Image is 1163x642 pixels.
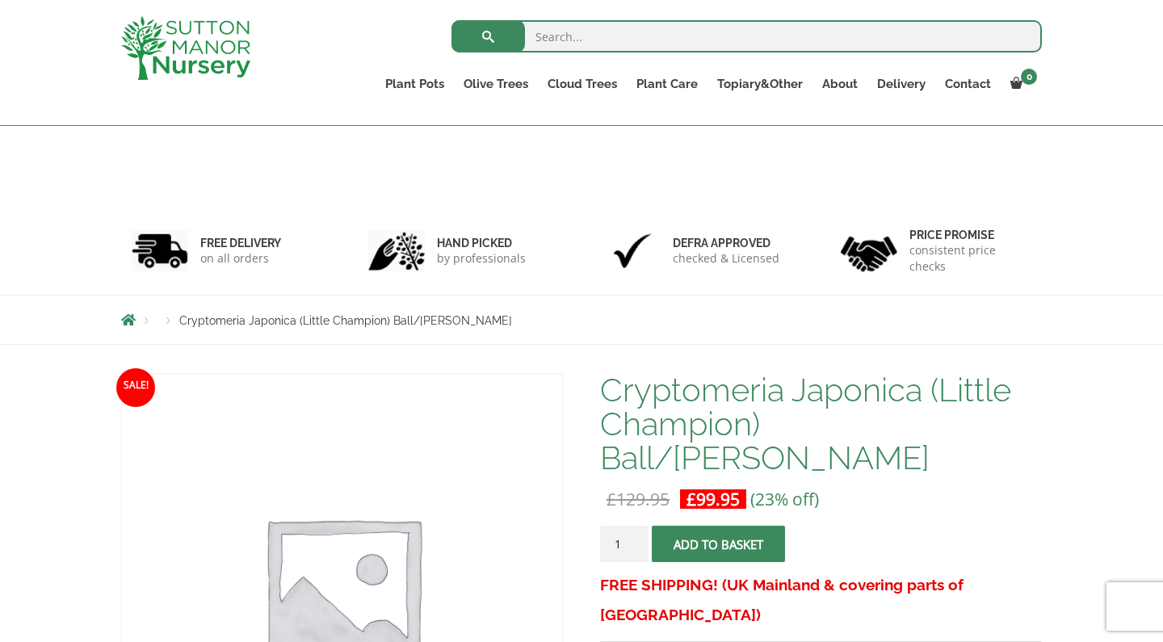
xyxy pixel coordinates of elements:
img: 2.jpg [368,230,425,271]
a: Olive Trees [454,73,538,95]
p: by professionals [437,250,526,266]
button: Add to basket [652,526,785,562]
span: £ [686,488,696,510]
a: 0 [1001,73,1042,95]
img: 3.jpg [604,230,661,271]
h3: FREE SHIPPING! (UK Mainland & covering parts of [GEOGRAPHIC_DATA]) [600,570,1042,630]
nav: Breadcrumbs [121,313,1042,326]
img: 4.jpg [841,226,897,275]
bdi: 99.95 [686,488,740,510]
p: checked & Licensed [673,250,779,266]
h6: Defra approved [673,236,779,250]
span: Cryptomeria Japonica (Little Champion) Ball/[PERSON_NAME] [179,314,512,327]
a: About [812,73,867,95]
a: Plant Care [627,73,707,95]
h6: Price promise [909,228,1032,242]
a: Plant Pots [376,73,454,95]
img: 1.jpg [132,230,188,271]
span: (23% off) [750,488,819,510]
a: Cloud Trees [538,73,627,95]
input: Search... [451,20,1042,52]
h1: Cryptomeria Japonica (Little Champion) Ball/[PERSON_NAME] [600,373,1042,475]
input: Product quantity [600,526,649,562]
a: Contact [935,73,1001,95]
bdi: 129.95 [607,488,670,510]
span: 0 [1021,69,1037,85]
img: logo [121,16,250,80]
span: £ [607,488,616,510]
h6: FREE DELIVERY [200,236,281,250]
p: on all orders [200,250,281,266]
p: consistent price checks [909,242,1032,275]
a: Delivery [867,73,935,95]
a: Topiary&Other [707,73,812,95]
span: Sale! [116,368,155,407]
h6: hand picked [437,236,526,250]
